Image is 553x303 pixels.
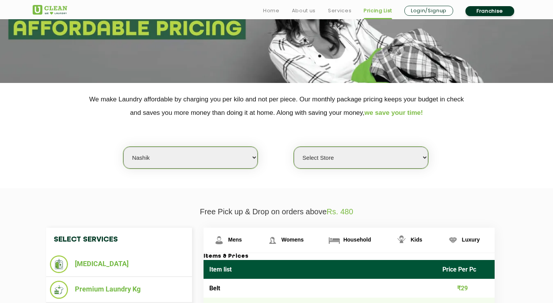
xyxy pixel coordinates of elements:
[50,281,188,299] li: Premium Laundry Kg
[328,233,341,247] img: Household
[263,6,280,15] a: Home
[364,109,423,116] span: we save your time!
[404,6,453,16] a: Login/Signup
[327,207,353,216] span: Rs. 480
[204,279,437,298] td: Belt
[228,237,242,243] span: Mens
[437,260,495,279] th: Price Per Pc
[50,281,68,299] img: Premium Laundry Kg
[364,6,392,15] a: Pricing List
[411,237,422,243] span: Kids
[281,237,304,243] span: Womens
[50,255,68,273] img: Dry Cleaning
[204,260,437,279] th: Item list
[204,253,495,260] h3: Items & Prices
[328,6,351,15] a: Services
[446,233,460,247] img: Luxury
[212,233,226,247] img: Mens
[46,228,192,252] h4: Select Services
[437,279,495,298] td: ₹29
[50,255,188,273] li: [MEDICAL_DATA]
[33,207,520,216] p: Free Pick up & Drop on orders above
[395,233,408,247] img: Kids
[33,93,520,119] p: We make Laundry affordable by charging you per kilo and not per piece. Our monthly package pricin...
[266,233,279,247] img: Womens
[462,237,480,243] span: Luxury
[465,6,514,16] a: Franchise
[343,237,371,243] span: Household
[33,5,67,15] img: UClean Laundry and Dry Cleaning
[292,6,316,15] a: About us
